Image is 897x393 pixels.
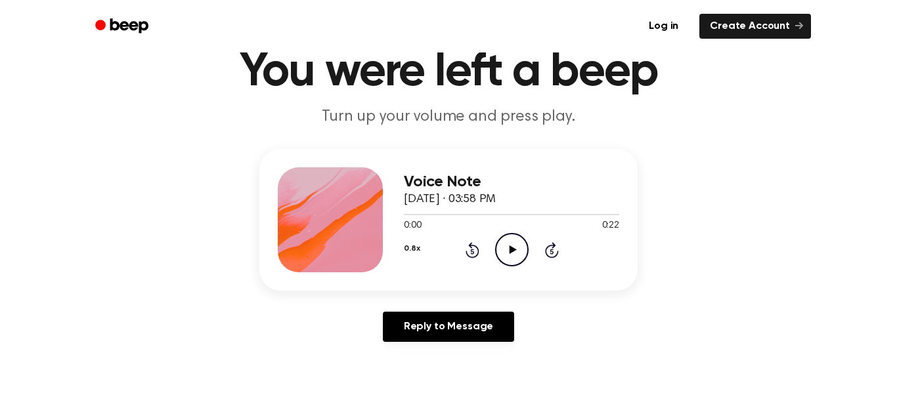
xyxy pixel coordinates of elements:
a: Reply to Message [383,312,514,342]
a: Log in [636,11,691,41]
span: 0:22 [602,219,619,233]
a: Beep [86,14,160,39]
p: Turn up your volume and press play. [196,106,701,128]
button: 0.8x [404,238,420,260]
span: [DATE] · 03:58 PM [404,194,496,205]
a: Create Account [699,14,811,39]
span: 0:00 [404,219,421,233]
h3: Voice Note [404,173,619,191]
h1: You were left a beep [112,49,785,96]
